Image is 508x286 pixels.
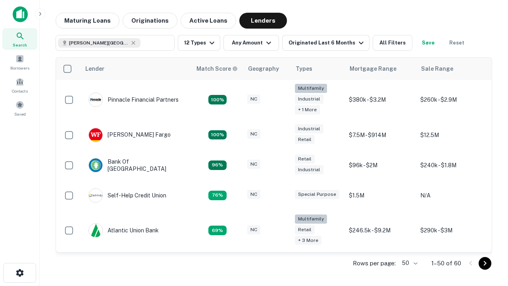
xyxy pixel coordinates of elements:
div: Matching Properties: 14, hasApolloMatch: undefined [208,160,227,170]
th: Sale Range [416,58,488,80]
div: Lender [85,64,104,73]
div: Industrial [295,95,323,104]
img: picture [89,128,102,142]
td: N/A [416,180,488,211]
td: $12.5M [416,120,488,150]
p: Rows per page: [353,259,396,268]
div: [PERSON_NAME] Fargo [89,128,171,142]
div: 50 [399,257,419,269]
div: + 1 more [295,105,320,114]
img: picture [89,158,102,172]
th: Lender [81,58,192,80]
div: NC [247,225,260,234]
td: $380k - $3.2M [345,80,416,120]
td: $96k - $2M [345,150,416,180]
button: Go to next page [479,257,491,270]
span: Borrowers [10,65,29,71]
span: Saved [14,111,26,117]
div: Geography [248,64,279,73]
td: $246.5k - $9.2M [345,211,416,251]
th: Types [291,58,345,80]
button: Lenders [239,13,287,29]
div: Matching Properties: 11, hasApolloMatch: undefined [208,191,227,200]
div: Bank Of [GEOGRAPHIC_DATA] [89,158,184,172]
div: Mortgage Range [350,64,396,73]
div: Matching Properties: 26, hasApolloMatch: undefined [208,95,227,104]
div: Special Purpose [295,190,339,199]
div: NC [247,129,260,139]
td: $7.5M - $914M [345,120,416,150]
td: $1.5M [345,180,416,211]
div: Retail [295,155,315,164]
button: Save your search to get updates of matches that match your search criteria. [416,35,441,51]
button: Originations [123,13,177,29]
td: $290k - $3M [416,211,488,251]
button: Any Amount [223,35,279,51]
div: Atlantic Union Bank [89,223,159,238]
div: Types [296,64,312,73]
a: Saved [2,97,37,119]
td: $240k - $1.8M [416,150,488,180]
a: Search [2,28,37,50]
img: picture [89,93,102,106]
a: Contacts [2,74,37,96]
div: Matching Properties: 15, hasApolloMatch: undefined [208,130,227,140]
th: Mortgage Range [345,58,416,80]
div: Industrial [295,165,323,174]
button: All Filters [373,35,412,51]
div: Multifamily [295,214,327,224]
th: Capitalize uses an advanced AI algorithm to match your search with the best lender. The match sco... [192,58,243,80]
td: $260k - $2.9M [416,80,488,120]
img: picture [89,189,102,202]
p: 1–50 of 60 [431,259,461,268]
div: Retail [295,135,315,144]
span: Contacts [12,88,28,94]
a: Borrowers [2,51,37,73]
div: Matching Properties: 10, hasApolloMatch: undefined [208,226,227,235]
button: Originated Last 6 Months [282,35,369,51]
button: Active Loans [181,13,236,29]
div: Self-help Credit Union [89,188,166,203]
img: capitalize-icon.png [13,6,28,22]
h6: Match Score [196,64,236,73]
th: Geography [243,58,291,80]
button: 12 Types [178,35,220,51]
iframe: Chat Widget [468,197,508,235]
button: Reset [444,35,470,51]
span: Search [13,42,27,48]
span: [PERSON_NAME][GEOGRAPHIC_DATA], [GEOGRAPHIC_DATA] [69,39,129,46]
div: Retail [295,225,315,234]
div: Multifamily [295,84,327,93]
div: Capitalize uses an advanced AI algorithm to match your search with the best lender. The match sco... [196,64,238,73]
button: Maturing Loans [56,13,119,29]
div: Originated Last 6 Months [289,38,366,48]
div: + 3 more [295,236,321,245]
div: Sale Range [421,64,453,73]
div: NC [247,190,260,199]
div: Pinnacle Financial Partners [89,93,179,107]
div: NC [247,160,260,169]
div: NC [247,95,260,104]
img: picture [89,224,102,237]
div: Industrial [295,124,323,133]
